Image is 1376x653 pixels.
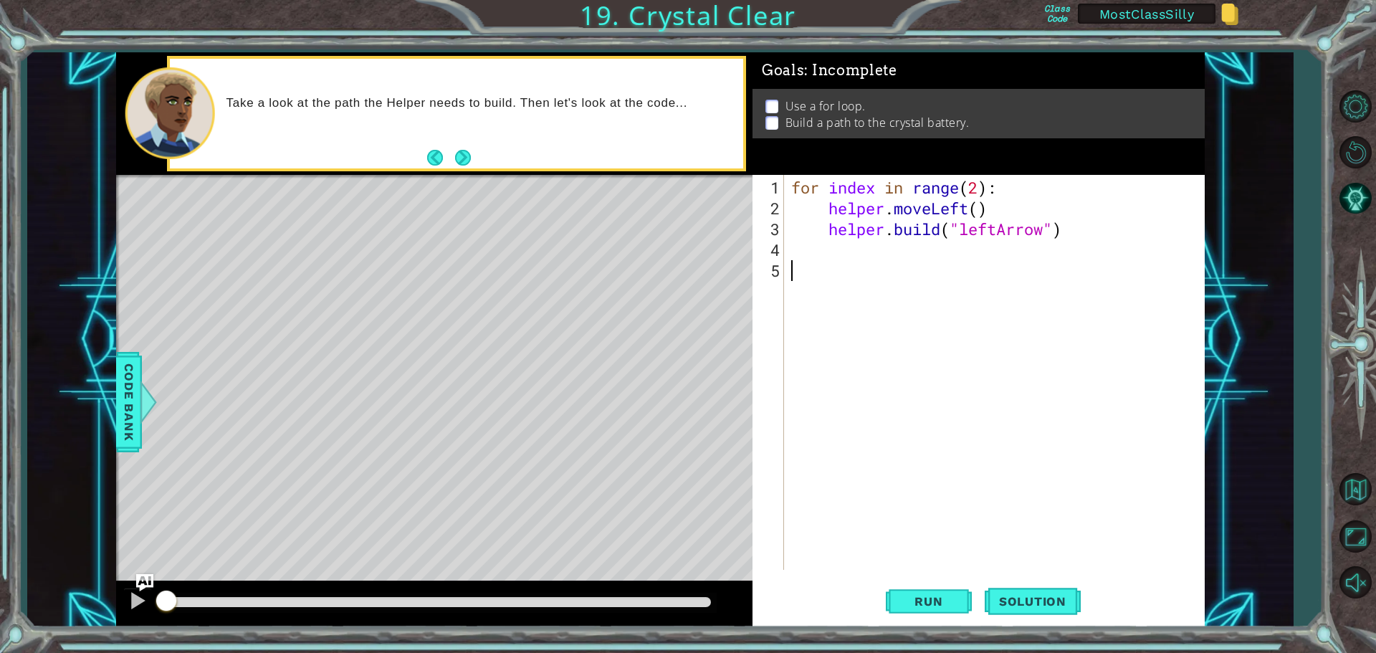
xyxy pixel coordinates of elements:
p: Take a look at the path the Helper needs to build. Then let's look at the code... [226,95,734,111]
button: Ctrl + P: Pause [123,588,152,617]
a: Back to Map [1334,467,1376,514]
span: Run [900,594,957,609]
span: : Incomplete [804,62,897,79]
p: Use a for loop. [785,98,866,114]
button: Next [451,146,475,170]
button: AI Hint [1334,177,1376,219]
img: Copy class code [1221,4,1238,25]
label: Class Code [1042,4,1072,24]
button: Level Options [1334,85,1376,127]
button: Ask AI [136,574,153,591]
div: 5 [755,260,784,281]
div: 1 [755,177,784,198]
button: Back to Map [1334,469,1376,510]
button: Shift+Enter: Run current code. [886,578,972,624]
button: Solution [985,578,1081,624]
div: 4 [755,239,784,260]
button: Restart Level [1334,131,1376,173]
button: Back [427,150,455,166]
div: 2 [755,198,784,219]
p: Build a path to the crystal battery. [785,115,970,130]
div: Level Map [116,175,778,597]
button: Unmute [1334,562,1376,604]
span: Solution [985,594,1081,609]
span: Code Bank [118,358,140,446]
div: 3 [755,219,784,239]
button: Maximize Browser [1334,516,1376,558]
span: Goals [762,62,897,80]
